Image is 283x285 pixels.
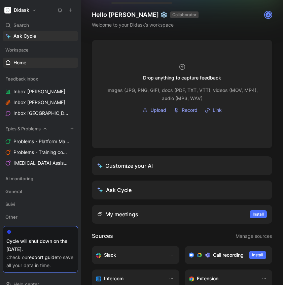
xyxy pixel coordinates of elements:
span: Upload [150,106,166,114]
div: Feedback inbox [3,74,78,84]
button: Install [250,210,267,218]
div: Suivi [3,199,78,209]
h3: Slack [104,251,116,259]
div: General [3,186,78,196]
a: export guide [29,254,57,260]
div: Sync your customers, send feedback and get updates in Intercom [96,275,162,283]
span: Other [5,214,17,220]
button: Upload [140,105,169,115]
span: Suivi [5,201,15,208]
span: Link [213,106,222,114]
div: Welcome to your Didask’s workspace [92,21,199,29]
a: Problems - Training content [3,147,78,157]
button: Record [171,105,200,115]
button: Install [249,251,266,259]
div: My meetings [97,210,138,218]
span: Home [13,59,26,66]
div: Other [3,212,78,224]
div: AI monitoring [3,173,78,186]
div: Check our to save all your data in time. [6,253,74,270]
div: Suivi [3,199,78,211]
span: [MEDICAL_DATA] Assistant [13,160,69,166]
h3: Intercom [104,275,123,283]
div: Cycle will shut down on the [DATE]. [6,237,74,253]
div: Images (JPG, PNG, GIF), docs (PDF, TXT, VTT), videos (MOV, MP4), audio (MP3, WAV) [105,86,259,94]
span: Inbox [PERSON_NAME] [13,99,65,106]
div: Other [3,212,78,222]
img: Didask [4,7,11,13]
div: Epics & ProblemsProblems - Platform ManagementProblems - Training content[MEDICAL_DATA] Assistant [3,124,78,168]
button: DidaskDidask [3,5,38,15]
h1: Didask [14,7,29,13]
a: Ask Cycle [3,31,78,41]
div: General [3,186,78,198]
div: Search [3,20,78,30]
span: Install [253,211,264,218]
span: Epics & Problems [5,125,41,132]
span: Manage sources [236,232,272,240]
div: AI monitoring [3,173,78,184]
a: Inbox [GEOGRAPHIC_DATA] [3,108,78,118]
button: Manage sources [235,232,272,241]
div: Customize your AI [97,162,153,170]
span: Inbox [GEOGRAPHIC_DATA] [13,110,69,117]
div: A [265,11,272,18]
span: Workspace [5,46,29,53]
span: AI monitoring [5,175,33,182]
a: Inbox [PERSON_NAME] [3,97,78,107]
span: Record [182,106,198,114]
a: Home [3,58,78,68]
span: Problems - Platform Management [13,138,70,145]
button: Ask Cycle [92,181,272,199]
div: Feedback inboxInbox [PERSON_NAME]Inbox [PERSON_NAME]Inbox [GEOGRAPHIC_DATA] [3,74,78,118]
a: [MEDICAL_DATA] Assistant [3,158,78,168]
span: Problems - Training content [13,149,69,156]
span: General [5,188,22,195]
span: Ask Cycle [13,32,36,40]
h3: Call recording [213,251,244,259]
a: Customize your AI [92,156,272,175]
div: Sync your customers, send feedback and get updates in Slack [96,251,162,259]
span: Search [13,21,29,29]
button: COLLABORATOR [170,11,199,18]
div: Record & transcribe meetings from Zoom, Meet & Teams. [189,251,244,259]
span: Inbox [PERSON_NAME] [13,88,65,95]
div: Workspace [3,45,78,55]
div: Drop anything to capture feedback [143,74,221,82]
button: Link [203,105,224,115]
a: Problems - Platform Management [3,136,78,147]
div: Capture feedback from anywhere on the web [189,275,255,283]
div: Epics & Problems [3,124,78,134]
a: Inbox [PERSON_NAME] [3,87,78,97]
span: Install [252,252,263,258]
h2: Sources [92,232,113,241]
h3: Extension [197,275,218,283]
div: Ask Cycle [97,186,132,194]
h1: Hello [PERSON_NAME] ❄️ [92,11,199,19]
span: Feedback inbox [5,75,38,82]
